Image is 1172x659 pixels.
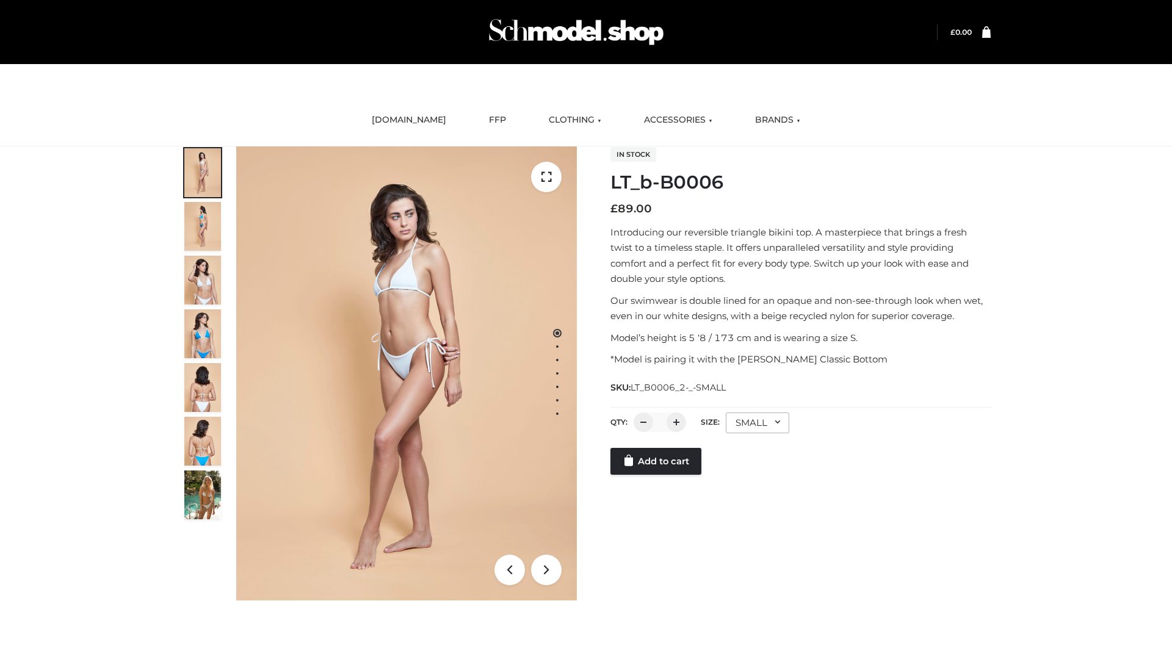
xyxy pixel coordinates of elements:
label: Size: [701,417,720,427]
p: Introducing our reversible triangle bikini top. A masterpiece that brings a fresh twist to a time... [610,225,991,287]
a: BRANDS [746,107,809,134]
span: £ [950,27,955,37]
span: LT_B0006_2-_-SMALL [631,382,726,393]
a: ACCESSORIES [635,107,722,134]
span: In stock [610,147,656,162]
span: SKU: [610,380,727,395]
img: Schmodel Admin 964 [485,8,668,56]
img: ArielClassicBikiniTop_CloudNine_AzureSky_OW114ECO_3-scaled.jpg [184,256,221,304]
a: Add to cart [610,448,701,475]
img: Arieltop_CloudNine_AzureSky2.jpg [184,470,221,519]
img: ArielClassicBikiniTop_CloudNine_AzureSky_OW114ECO_1 [236,146,577,600]
img: ArielClassicBikiniTop_CloudNine_AzureSky_OW114ECO_1-scaled.jpg [184,148,221,197]
label: QTY: [610,417,628,427]
span: £ [610,202,618,215]
a: CLOTHING [540,107,610,134]
img: ArielClassicBikiniTop_CloudNine_AzureSky_OW114ECO_4-scaled.jpg [184,309,221,358]
a: FFP [480,107,515,134]
h1: LT_b-B0006 [610,171,991,193]
bdi: 89.00 [610,202,652,215]
a: [DOMAIN_NAME] [363,107,455,134]
p: *Model is pairing it with the [PERSON_NAME] Classic Bottom [610,351,991,367]
img: ArielClassicBikiniTop_CloudNine_AzureSky_OW114ECO_7-scaled.jpg [184,363,221,412]
img: ArielClassicBikiniTop_CloudNine_AzureSky_OW114ECO_2-scaled.jpg [184,202,221,251]
bdi: 0.00 [950,27,972,37]
img: ArielClassicBikiniTop_CloudNine_AzureSky_OW114ECO_8-scaled.jpg [184,417,221,466]
p: Model’s height is 5 ‘8 / 173 cm and is wearing a size S. [610,330,991,346]
div: SMALL [726,412,789,433]
p: Our swimwear is double lined for an opaque and non-see-through look when wet, even in our white d... [610,293,991,324]
a: £0.00 [950,27,972,37]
